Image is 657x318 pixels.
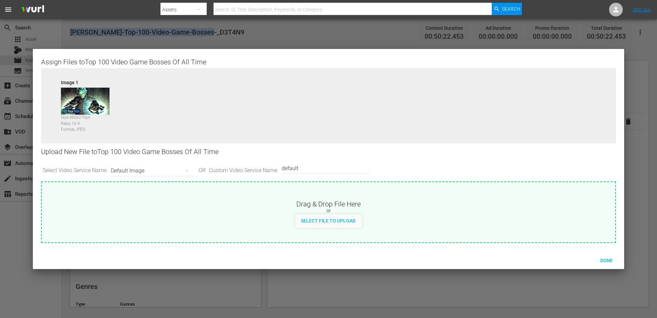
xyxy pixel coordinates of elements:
div: Drag & Drop File Here [42,199,615,207]
div: Image 1 [61,79,116,84]
div: Assign Files to Top 100 Video Game Bosses Of All Time [41,57,616,65]
span: Search [502,3,520,15]
button: Search [492,3,522,15]
img: ans4CAIJ8jUAAAAAAAAAAAAAAAAAAAAAAAAgQb4GAAAAAAAAAAAAAAAAAAAAAAAAJMjXAAAAAAAAAAAAAAAAAAAAAAAAgAT5G... [16,2,49,18]
span: Done [595,258,618,263]
span: Select Video Service Name: [41,167,109,175]
img: 194903892-0.jpeg [61,88,109,115]
button: Select File to Upload [295,214,361,227]
button: Done [591,254,621,266]
div: Size: 480 x 270 px Ratio: 16:9 Format: JPEG [61,115,116,129]
a: Sign Out [633,7,650,12]
span: Custom Video Service Name: [207,167,280,175]
div: or [42,207,615,214]
span: menu [4,5,12,14]
span: OR [197,167,207,175]
div: Default Image [111,161,195,180]
div: Upload New File to Top 100 Video Game Bosses Of All Time [41,143,616,160]
span: Select File to Upload [295,218,361,224]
